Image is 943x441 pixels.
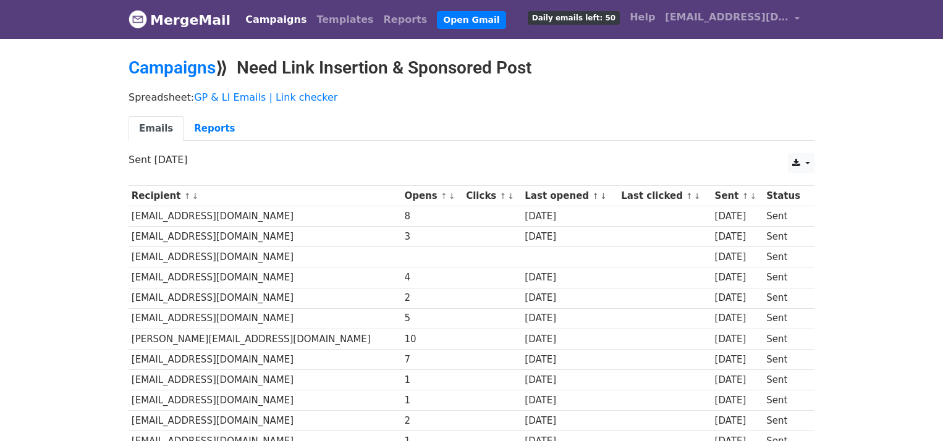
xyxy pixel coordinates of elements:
[715,393,761,408] div: [DATE]
[763,349,808,369] td: Sent
[715,250,761,264] div: [DATE]
[525,291,615,305] div: [DATE]
[129,206,402,227] td: [EMAIL_ADDRESS][DOMAIN_NAME]
[311,7,378,32] a: Templates
[129,411,402,431] td: [EMAIL_ADDRESS][DOMAIN_NAME]
[750,191,756,201] a: ↓
[763,329,808,349] td: Sent
[763,411,808,431] td: Sent
[763,308,808,329] td: Sent
[528,11,620,25] span: Daily emails left: 50
[525,393,615,408] div: [DATE]
[625,5,660,30] a: Help
[129,247,402,267] td: [EMAIL_ADDRESS][DOMAIN_NAME]
[763,288,808,308] td: Sent
[763,186,808,206] th: Status
[192,191,198,201] a: ↓
[404,332,460,346] div: 10
[522,186,618,206] th: Last opened
[660,5,805,34] a: [EMAIL_ADDRESS][DOMAIN_NAME]
[404,353,460,367] div: 7
[715,230,761,244] div: [DATE]
[600,191,607,201] a: ↓
[194,91,337,103] a: GP & LI Emails | Link checker
[763,227,808,247] td: Sent
[715,353,761,367] div: [DATE]
[129,186,402,206] th: Recipient
[404,373,460,387] div: 1
[129,267,402,288] td: [EMAIL_ADDRESS][DOMAIN_NAME]
[404,311,460,325] div: 5
[763,369,808,390] td: Sent
[715,373,761,387] div: [DATE]
[763,390,808,411] td: Sent
[129,308,402,329] td: [EMAIL_ADDRESS][DOMAIN_NAME]
[184,191,191,201] a: ↑
[525,414,615,428] div: [DATE]
[129,153,814,166] p: Sent [DATE]
[715,209,761,224] div: [DATE]
[129,10,147,28] img: MergeMail logo
[525,373,615,387] div: [DATE]
[592,191,599,201] a: ↑
[404,414,460,428] div: 2
[441,191,447,201] a: ↑
[129,91,814,104] p: Spreadsheet:
[523,5,625,30] a: Daily emails left: 50
[525,311,615,325] div: [DATE]
[665,10,789,25] span: [EMAIL_ADDRESS][DOMAIN_NAME]
[449,191,455,201] a: ↓
[184,116,245,141] a: Reports
[525,271,615,285] div: [DATE]
[240,7,311,32] a: Campaigns
[129,329,402,349] td: [PERSON_NAME][EMAIL_ADDRESS][DOMAIN_NAME]
[129,349,402,369] td: [EMAIL_ADDRESS][DOMAIN_NAME]
[715,311,761,325] div: [DATE]
[437,11,505,29] a: Open Gmail
[694,191,701,201] a: ↓
[500,191,507,201] a: ↑
[525,353,615,367] div: [DATE]
[404,209,460,224] div: 8
[404,393,460,408] div: 1
[712,186,764,206] th: Sent
[463,186,522,206] th: Clicks
[129,227,402,247] td: [EMAIL_ADDRESS][DOMAIN_NAME]
[129,369,402,390] td: [EMAIL_ADDRESS][DOMAIN_NAME]
[763,206,808,227] td: Sent
[379,7,433,32] a: Reports
[715,271,761,285] div: [DATE]
[404,291,460,305] div: 2
[715,332,761,346] div: [DATE]
[129,390,402,411] td: [EMAIL_ADDRESS][DOMAIN_NAME]
[129,57,814,78] h2: ⟫ Need Link Insertion & Sponsored Post
[402,186,463,206] th: Opens
[763,247,808,267] td: Sent
[404,230,460,244] div: 3
[715,291,761,305] div: [DATE]
[129,57,216,78] a: Campaigns
[129,288,402,308] td: [EMAIL_ADDRESS][DOMAIN_NAME]
[763,267,808,288] td: Sent
[525,209,615,224] div: [DATE]
[742,191,749,201] a: ↑
[507,191,514,201] a: ↓
[525,332,615,346] div: [DATE]
[525,230,615,244] div: [DATE]
[715,414,761,428] div: [DATE]
[686,191,693,201] a: ↑
[129,7,230,33] a: MergeMail
[129,116,184,141] a: Emails
[404,271,460,285] div: 4
[619,186,712,206] th: Last clicked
